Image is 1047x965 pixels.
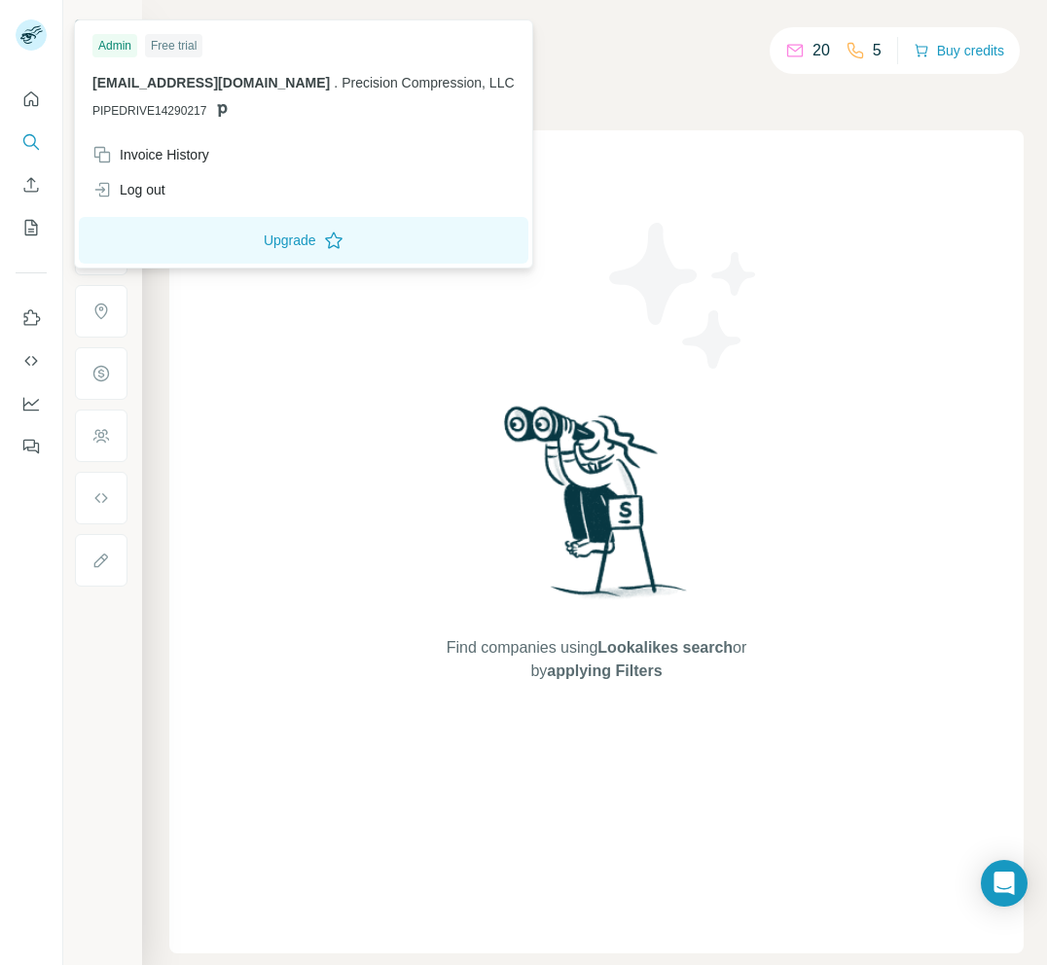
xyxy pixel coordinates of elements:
[16,125,47,160] button: Search
[16,167,47,202] button: Enrich CSV
[92,34,137,57] div: Admin
[597,639,733,656] span: Lookalikes search
[334,75,338,90] span: .
[16,429,47,464] button: Feedback
[495,401,698,618] img: Surfe Illustration - Woman searching with binoculars
[812,39,830,62] p: 20
[981,860,1028,907] div: Open Intercom Messenger
[547,662,662,679] span: applying Filters
[596,208,772,383] img: Surfe Illustration - Stars
[16,386,47,421] button: Dashboard
[873,39,882,62] p: 5
[16,301,47,336] button: Use Surfe on LinkedIn
[16,82,47,117] button: Quick start
[60,12,140,41] button: Show
[342,75,514,90] span: Precision Compression, LLC
[441,636,752,683] span: Find companies using or by
[92,102,206,120] span: PIPEDRIVE14290217
[914,37,1004,64] button: Buy credits
[16,210,47,245] button: My lists
[79,217,528,264] button: Upgrade
[92,180,165,199] div: Log out
[145,34,202,57] div: Free trial
[92,145,209,164] div: Invoice History
[169,23,1024,51] h4: Search
[16,343,47,378] button: Use Surfe API
[92,75,330,90] span: [EMAIL_ADDRESS][DOMAIN_NAME]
